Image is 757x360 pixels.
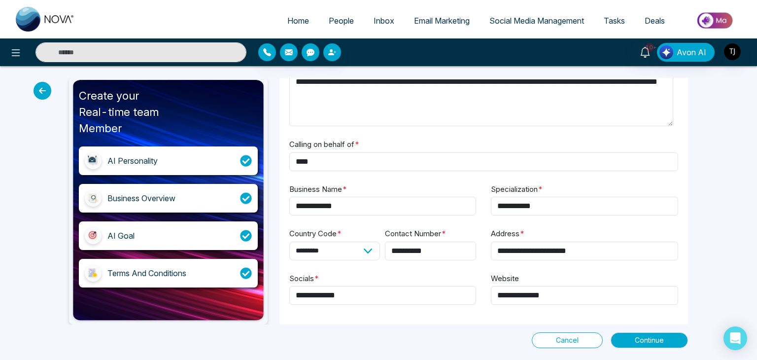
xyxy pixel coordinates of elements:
div: AI Goal [107,230,135,242]
label: Business Name [289,184,347,195]
img: User Avatar [724,43,741,60]
img: terms_conditions_icon.cc6740b3.svg [87,267,99,279]
div: Terms And Conditions [107,267,186,279]
img: ai_personality.95acf9cc.svg [87,155,99,167]
span: Avon AI [677,46,706,58]
span: Inbox [374,16,394,26]
a: Social Media Management [480,11,594,30]
div: Business Overview [107,192,175,204]
img: business_overview.20f3590d.svg [87,192,99,204]
label: Contact Number [385,228,446,240]
img: Lead Flow [659,45,673,59]
span: People [329,16,354,26]
a: Inbox [364,11,404,30]
img: Market-place.gif [680,9,751,32]
img: Nova CRM Logo [16,7,75,32]
a: Deals [635,11,675,30]
label: Address [491,228,524,240]
button: Continue [611,332,688,348]
label: Country Code [289,228,342,240]
div: Create your Real-time team Member [79,88,258,137]
span: Home [287,16,309,26]
div: Open Intercom Messenger [723,326,747,350]
span: Email Marketing [414,16,470,26]
div: AI Personality [107,155,158,167]
span: Continue [635,335,664,346]
button: Cancel [532,332,603,348]
a: People [319,11,364,30]
label: Website [491,273,519,285]
a: 10+ [633,43,657,60]
button: Avon AI [657,43,715,62]
a: Home [277,11,319,30]
label: Calling on behalf of [289,139,359,150]
a: Email Marketing [404,11,480,30]
span: Social Media Management [489,16,584,26]
label: Specialization [491,184,543,195]
a: Tasks [594,11,635,30]
span: Deals [645,16,665,26]
span: Tasks [604,16,625,26]
label: Socials [289,273,319,285]
img: goal_icon.e9407f2c.svg [87,230,99,242]
span: Cancel [556,335,579,346]
span: 10+ [645,43,654,52]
